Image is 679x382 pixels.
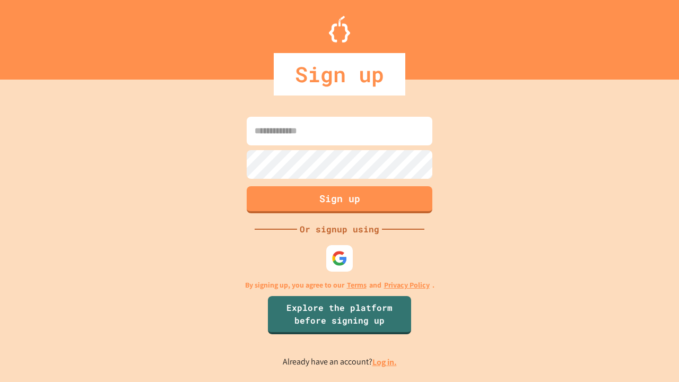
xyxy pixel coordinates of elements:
[268,296,411,334] a: Explore the platform before signing up
[283,355,397,369] p: Already have an account?
[347,280,367,291] a: Terms
[297,223,382,236] div: Or signup using
[384,280,430,291] a: Privacy Policy
[245,280,434,291] p: By signing up, you agree to our and .
[247,186,432,213] button: Sign up
[329,16,350,42] img: Logo.svg
[332,250,347,266] img: google-icon.svg
[372,357,397,368] a: Log in.
[274,53,405,95] div: Sign up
